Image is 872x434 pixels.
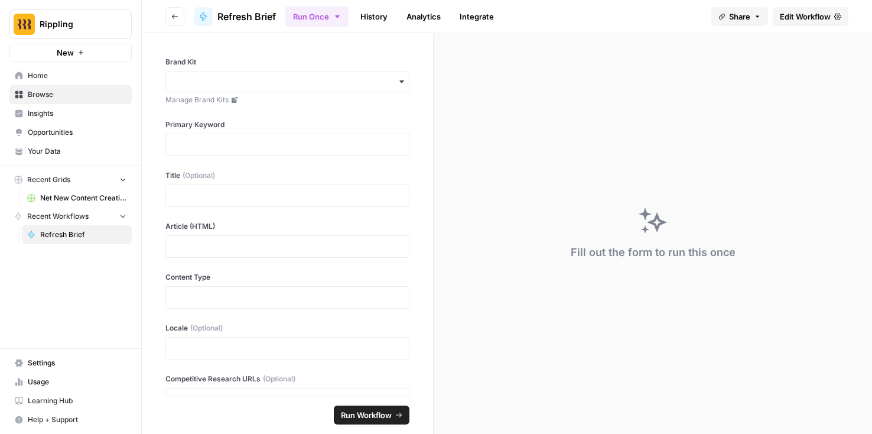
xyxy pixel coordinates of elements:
[9,391,132,410] a: Learning Hub
[28,414,126,425] span: Help + Support
[9,208,132,225] button: Recent Workflows
[165,221,409,232] label: Article (HTML)
[165,374,409,384] label: Competitive Research URLs
[22,225,132,244] a: Refresh Brief
[40,18,111,30] span: Rippling
[165,57,409,67] label: Brand Kit
[334,406,409,425] button: Run Workflow
[773,7,848,26] a: Edit Workflow
[28,358,126,368] span: Settings
[28,89,126,100] span: Browse
[165,272,409,283] label: Content Type
[353,7,395,26] a: History
[40,193,126,203] span: Net New Content Creation
[28,396,126,406] span: Learning Hub
[9,354,132,373] a: Settings
[165,95,409,105] a: Manage Brand Kits
[57,47,74,59] span: New
[9,9,132,39] button: Workspace: Rippling
[28,146,126,157] span: Your Data
[28,108,126,119] span: Insights
[165,170,409,181] label: Title
[9,142,132,161] a: Your Data
[399,7,448,26] a: Analytics
[285,7,349,27] button: Run Once
[217,9,276,24] span: Refresh Brief
[28,127,126,138] span: Opportunities
[9,85,132,104] a: Browse
[9,104,132,123] a: Insights
[9,410,132,429] button: Help + Support
[263,374,295,384] span: (Optional)
[9,373,132,391] a: Usage
[571,244,736,261] div: Fill out the form to run this once
[190,323,223,333] span: (Optional)
[780,11,831,22] span: Edit Workflow
[194,7,276,26] a: Refresh Brief
[27,174,70,185] span: Recent Grids
[28,70,126,81] span: Home
[453,7,501,26] a: Integrate
[165,119,409,130] label: Primary Keyword
[22,189,132,208] a: Net New Content Creation
[183,170,215,181] span: (Optional)
[711,7,768,26] button: Share
[729,11,750,22] span: Share
[341,409,392,421] span: Run Workflow
[14,14,35,35] img: Rippling Logo
[9,171,132,189] button: Recent Grids
[27,211,89,222] span: Recent Workflows
[9,123,132,142] a: Opportunities
[165,323,409,333] label: Locale
[40,229,126,240] span: Refresh Brief
[9,44,132,61] button: New
[28,377,126,387] span: Usage
[9,66,132,85] a: Home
